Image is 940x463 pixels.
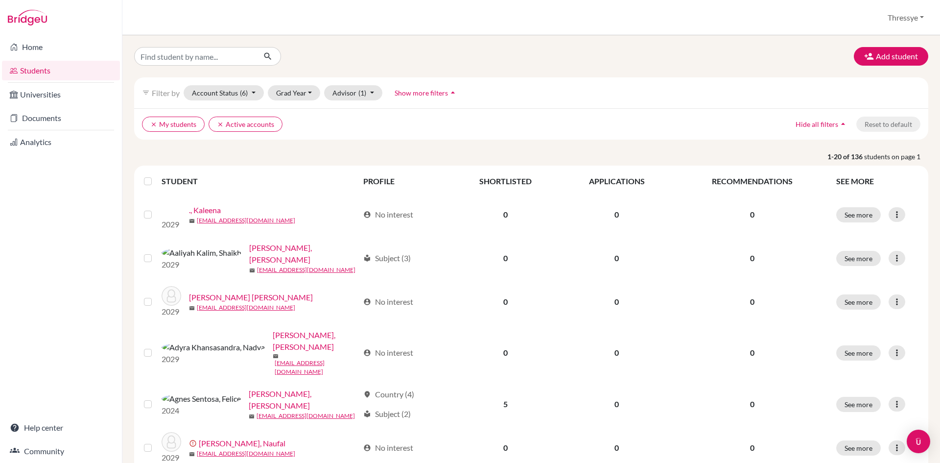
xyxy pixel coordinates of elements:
span: mail [189,218,195,224]
img: Aaliyah Kalim, Shaikh [162,247,241,259]
p: 2029 [162,259,241,270]
i: arrow_drop_up [838,119,848,129]
a: Documents [2,108,120,128]
a: Home [2,37,120,57]
button: See more [836,397,881,412]
th: PROFILE [357,170,451,193]
span: local_library [363,410,371,418]
span: mail [249,268,255,273]
td: 0 [560,236,674,280]
span: account_circle [363,444,371,452]
td: 5 [451,382,560,426]
button: See more [836,345,881,361]
p: 2024 [162,405,241,416]
a: [EMAIL_ADDRESS][DOMAIN_NAME] [257,266,355,274]
a: Community [2,441,120,461]
span: error_outline [189,439,199,447]
a: Analytics [2,132,120,152]
td: 0 [451,280,560,323]
th: SHORTLISTED [451,170,560,193]
button: Advisor(1) [324,85,382,100]
a: [PERSON_NAME], [PERSON_NAME] [273,329,359,353]
i: clear [217,121,224,128]
img: Abraham Billy Gunawan, Marco [162,286,181,306]
button: See more [836,251,881,266]
p: 2029 [162,353,265,365]
a: [EMAIL_ADDRESS][DOMAIN_NAME] [197,449,295,458]
div: Country (4) [363,389,414,400]
span: local_library [363,254,371,262]
i: arrow_drop_up [448,88,458,97]
p: 0 [680,442,824,454]
a: Students [2,61,120,80]
a: Help center [2,418,120,438]
a: Universities [2,85,120,104]
a: [EMAIL_ADDRESS][DOMAIN_NAME] [257,412,355,420]
button: Grad Year [268,85,321,100]
strong: 1-20 of 136 [827,151,864,162]
td: 0 [451,323,560,382]
a: ., Kaleena [189,204,221,216]
td: 0 [451,236,560,280]
p: 0 [680,398,824,410]
button: Account Status(6) [184,85,264,100]
span: location_on [363,390,371,398]
th: RECOMMENDATIONS [674,170,830,193]
button: clearMy students [142,117,205,132]
button: Thressye [883,8,928,27]
p: 0 [680,296,824,308]
span: students on page 1 [864,151,928,162]
button: Add student [854,47,928,66]
div: Subject (3) [363,252,411,264]
span: mail [189,451,195,457]
th: SEE MORE [830,170,924,193]
span: Show more filters [395,89,448,97]
button: Show more filtersarrow_drop_up [386,85,466,100]
p: 2029 [162,219,181,230]
i: clear [150,121,157,128]
td: 0 [560,382,674,426]
span: (1) [358,89,366,97]
div: No interest [363,347,413,359]
img: Al Hakim Emhaq, Naufal [162,432,181,452]
button: See more [836,207,881,222]
div: Subject (2) [363,408,411,420]
span: mail [189,305,195,311]
td: 0 [560,280,674,323]
a: [EMAIL_ADDRESS][DOMAIN_NAME] [275,359,359,376]
span: Filter by [152,88,180,97]
td: 0 [451,193,560,236]
th: APPLICATIONS [560,170,674,193]
button: See more [836,440,881,456]
button: See more [836,294,881,310]
p: 0 [680,252,824,264]
a: [PERSON_NAME] [PERSON_NAME] [189,292,313,303]
i: filter_list [142,89,150,97]
span: account_circle [363,349,371,357]
a: [EMAIL_ADDRESS][DOMAIN_NAME] [197,216,295,225]
span: (6) [240,89,248,97]
a: [PERSON_NAME], Naufal [199,438,285,449]
p: 2029 [162,306,181,317]
span: mail [273,353,279,359]
td: 0 [560,193,674,236]
button: Hide all filtersarrow_drop_up [787,117,856,132]
div: No interest [363,296,413,308]
a: [PERSON_NAME], [PERSON_NAME] [249,242,359,266]
th: STUDENT [162,170,357,193]
a: [PERSON_NAME], [PERSON_NAME] [249,388,359,412]
a: [EMAIL_ADDRESS][DOMAIN_NAME] [197,303,295,312]
p: 0 [680,209,824,220]
span: mail [249,414,255,419]
img: Agnes Sentosa, Felice [162,393,241,405]
div: No interest [363,209,413,220]
span: account_circle [363,211,371,219]
p: 0 [680,347,824,359]
span: Hide all filters [796,120,838,128]
img: Adyra Khansasandra, Nadya [162,341,265,353]
img: Bridge-U [8,10,47,25]
span: account_circle [363,298,371,306]
input: Find student by name... [134,47,256,66]
div: No interest [363,442,413,454]
td: 0 [560,323,674,382]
